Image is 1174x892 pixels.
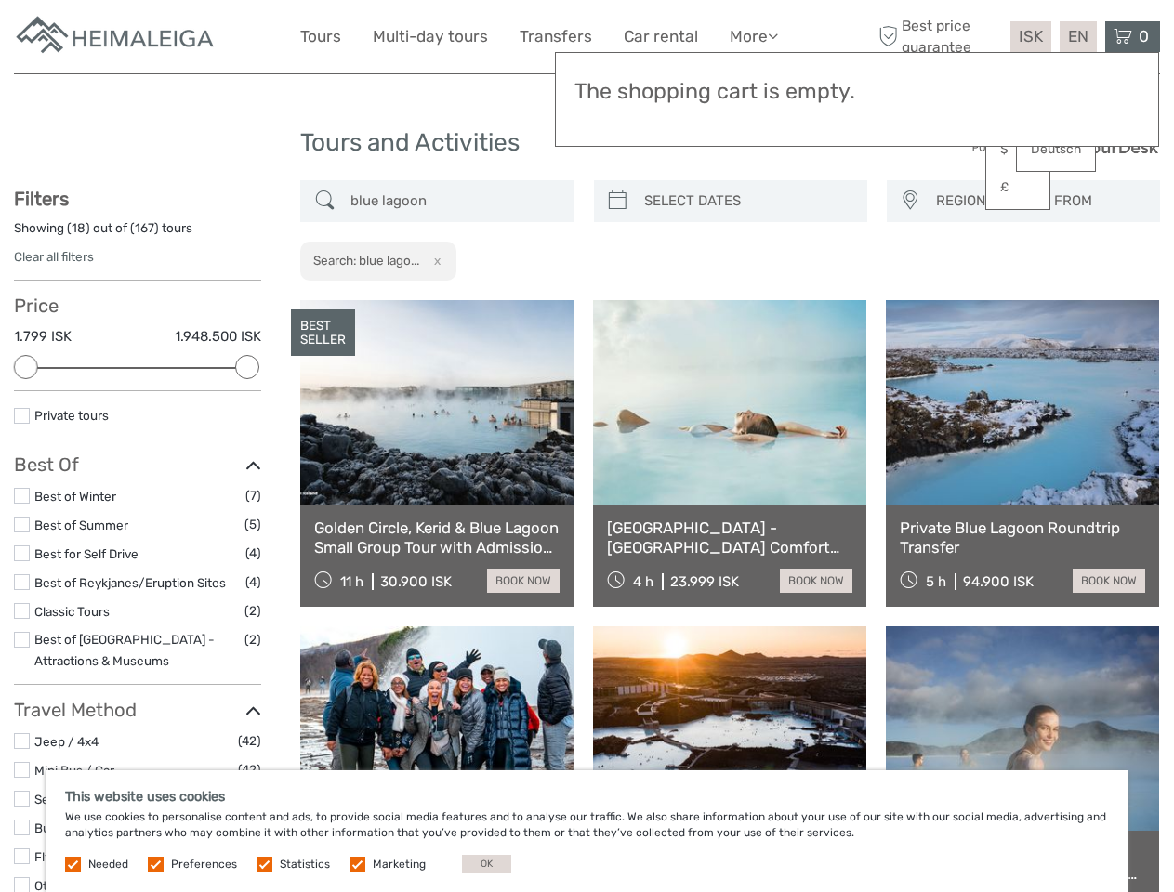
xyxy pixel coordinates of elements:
[34,604,110,619] a: Classic Tours
[34,820,57,835] a: Bus
[14,249,94,264] a: Clear all filters
[14,295,261,317] h3: Price
[65,789,1109,805] h5: This website uses cookies
[986,171,1049,204] a: £
[14,188,69,210] strong: Filters
[422,251,447,270] button: x
[171,857,237,872] label: Preferences
[34,546,139,561] a: Best for Self Drive
[214,29,236,51] button: Open LiveChat chat widget
[14,327,72,347] label: 1.799 ISK
[874,16,1006,57] span: Best price guarantee
[637,185,858,217] input: SELECT DATES
[380,573,452,590] div: 30.900 ISK
[14,219,261,248] div: Showing ( ) out of ( ) tours
[244,514,261,535] span: (5)
[1060,21,1097,52] div: EN
[462,855,511,873] button: OK
[26,33,210,47] p: We're away right now. Please check back later!
[780,569,852,593] a: book now
[34,792,93,807] a: Self-Drive
[34,489,116,504] a: Best of Winter
[926,573,946,590] span: 5 h
[14,14,218,59] img: Apartments in Reykjavik
[34,408,109,423] a: Private tours
[963,573,1034,590] div: 94.900 ISK
[900,518,1145,557] a: Private Blue Lagoon Roundtrip Transfer
[300,128,874,158] h1: Tours and Activities
[986,133,1049,166] a: $
[607,518,852,557] a: [GEOGRAPHIC_DATA] - [GEOGRAPHIC_DATA] Comfort including admission
[1019,27,1043,46] span: ISK
[373,23,488,50] a: Multi-day tours
[340,573,363,590] span: 11 h
[34,849,69,864] a: Flying
[520,23,592,50] a: Transfers
[245,571,261,593] span: (4)
[280,857,330,872] label: Statistics
[245,485,261,506] span: (7)
[1136,27,1152,46] span: 0
[670,573,739,590] div: 23.999 ISK
[34,763,114,778] a: Mini Bus / Car
[313,253,419,268] h2: Search: blue lago...
[1073,569,1145,593] a: book now
[624,23,698,50] a: Car rental
[34,575,226,590] a: Best of Reykjanes/Eruption Sites
[135,219,154,237] label: 167
[291,309,355,356] div: BEST SELLER
[46,770,1128,892] div: We use cookies to personalise content and ads, to provide social media features and to analyse ou...
[34,632,215,668] a: Best of [GEOGRAPHIC_DATA] - Attractions & Museums
[244,600,261,622] span: (2)
[34,734,99,749] a: Jeep / 4x4
[34,518,128,532] a: Best of Summer
[175,327,261,347] label: 1.948.500 ISK
[88,857,128,872] label: Needed
[373,857,426,872] label: Marketing
[244,629,261,650] span: (2)
[314,518,560,557] a: Golden Circle, Kerid & Blue Lagoon Small Group Tour with Admission Ticket
[971,136,1160,159] img: PurchaseViaTourDesk.png
[574,79,1140,105] h3: The shopping cart is empty.
[238,759,261,780] span: (42)
[487,569,560,593] a: book now
[300,23,341,50] a: Tours
[245,543,261,564] span: (4)
[238,730,261,752] span: (42)
[1017,133,1095,166] a: Deutsch
[14,699,261,721] h3: Travel Method
[343,185,564,217] input: SEARCH
[928,186,1151,216] button: REGION / STARTS FROM
[730,23,778,50] a: More
[72,219,86,237] label: 18
[14,453,261,476] h3: Best Of
[633,573,653,590] span: 4 h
